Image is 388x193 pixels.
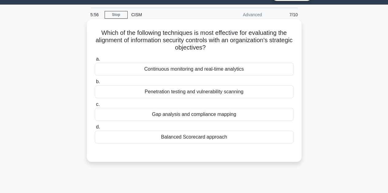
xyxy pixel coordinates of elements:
div: CISM [128,9,212,21]
span: c. [96,102,100,107]
a: Stop [105,11,128,19]
div: Continuous monitoring and real-time analytics [95,63,294,76]
div: Gap analysis and compliance mapping [95,108,294,121]
span: b. [96,79,100,84]
div: 7/10 [266,9,302,21]
div: Advanced [212,9,266,21]
div: Penetration testing and vulnerability scanning [95,85,294,98]
div: 5:56 [87,9,105,21]
span: d. [96,124,100,129]
div: Balanced Scorecard approach [95,131,294,143]
span: a. [96,56,100,61]
h5: Which of the following techniques is most effective for evaluating the alignment of information s... [94,29,294,52]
